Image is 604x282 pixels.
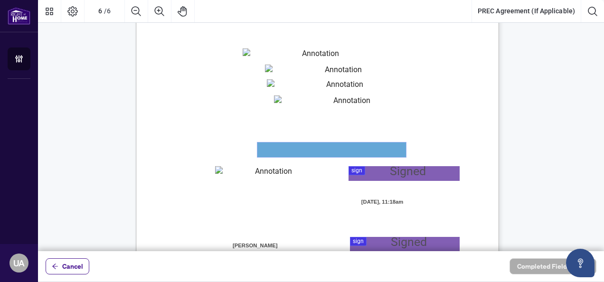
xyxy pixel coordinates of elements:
button: Open asap [566,249,595,277]
img: logo [8,7,30,25]
button: Completed Fields 0 of 2 [510,258,596,274]
span: UA [13,256,25,270]
button: Cancel [46,258,89,274]
span: arrow-left [52,263,58,270]
span: Cancel [62,259,83,274]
